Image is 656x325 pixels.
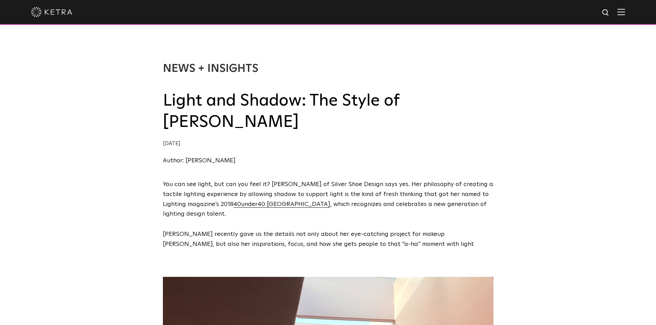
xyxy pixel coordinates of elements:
img: Hamburger%20Nav.svg [617,9,625,15]
a: News + Insights [163,63,258,74]
div: [DATE] [163,139,493,149]
p: You can see light, but can you feel it? [PERSON_NAME] of Silver Shoe Design says yes. Her philoso... [163,180,493,219]
a: Author: [PERSON_NAME] [163,158,236,164]
h2: Light and Shadow: The Style of [PERSON_NAME] [163,90,493,133]
p: [PERSON_NAME] recently gave us the details not only about her eye-catching project for makeup [PE... [163,229,493,249]
a: 40under40 [GEOGRAPHIC_DATA] [233,201,330,207]
img: ketra-logo-2019-white [31,7,72,17]
img: search icon [602,9,610,17]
